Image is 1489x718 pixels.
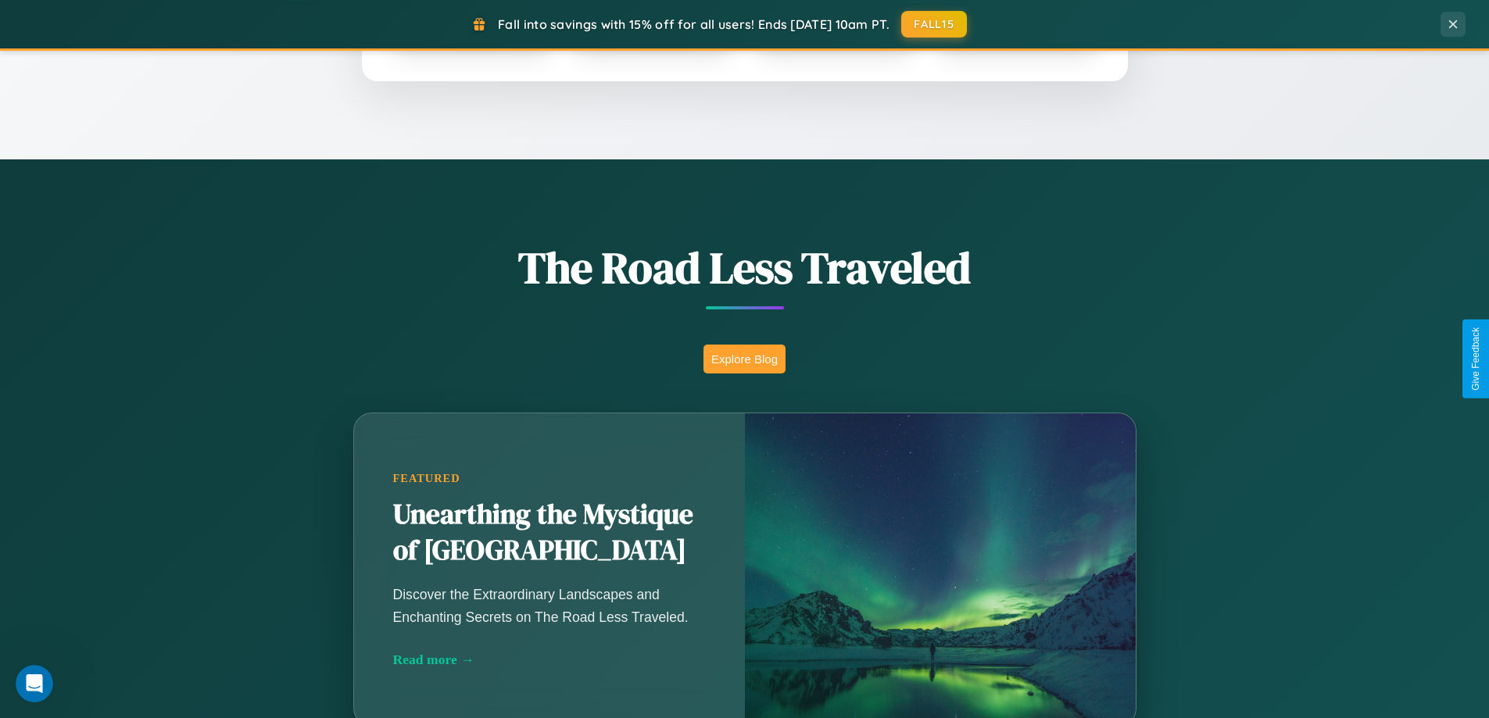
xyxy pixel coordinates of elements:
div: Read more → [393,652,706,668]
h1: The Road Less Traveled [276,238,1214,298]
div: Featured [393,472,706,485]
button: FALL15 [901,11,967,38]
p: Discover the Extraordinary Landscapes and Enchanting Secrets on The Road Less Traveled. [393,584,706,627]
h2: Unearthing the Mystique of [GEOGRAPHIC_DATA] [393,497,706,569]
iframe: Intercom live chat [16,665,53,702]
span: Fall into savings with 15% off for all users! Ends [DATE] 10am PT. [498,16,889,32]
button: Explore Blog [703,345,786,373]
div: Give Feedback [1470,327,1481,391]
